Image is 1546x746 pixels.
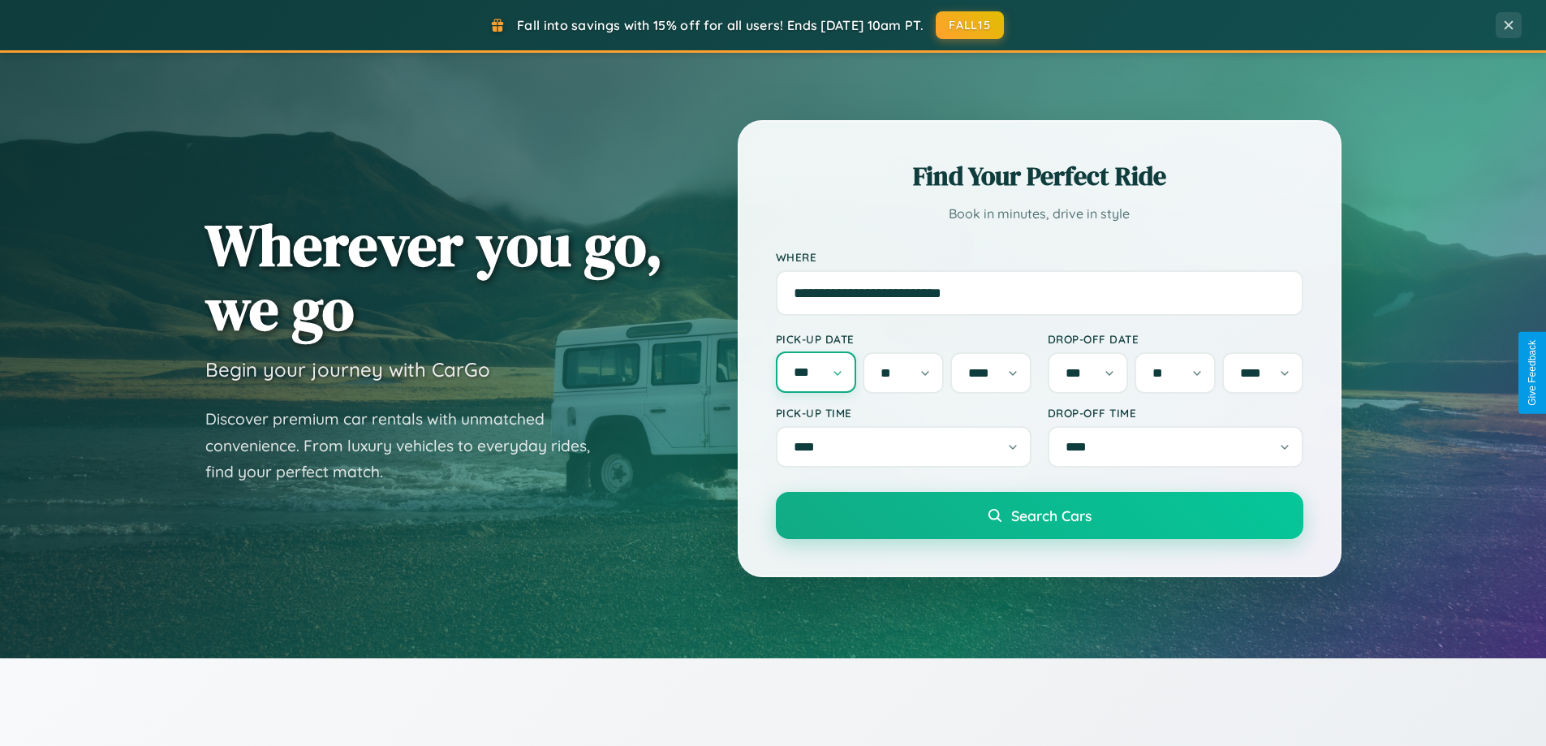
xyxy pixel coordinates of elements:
[1048,332,1303,346] label: Drop-off Date
[776,406,1031,420] label: Pick-up Time
[936,11,1004,39] button: FALL15
[1527,340,1538,406] div: Give Feedback
[776,492,1303,539] button: Search Cars
[776,158,1303,194] h2: Find Your Perfect Ride
[517,17,924,33] span: Fall into savings with 15% off for all users! Ends [DATE] 10am PT.
[205,213,663,341] h1: Wherever you go, we go
[776,202,1303,226] p: Book in minutes, drive in style
[205,357,490,382] h3: Begin your journey with CarGo
[776,250,1303,264] label: Where
[205,406,611,485] p: Discover premium car rentals with unmatched convenience. From luxury vehicles to everyday rides, ...
[1048,406,1303,420] label: Drop-off Time
[1011,507,1092,524] span: Search Cars
[776,332,1031,346] label: Pick-up Date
